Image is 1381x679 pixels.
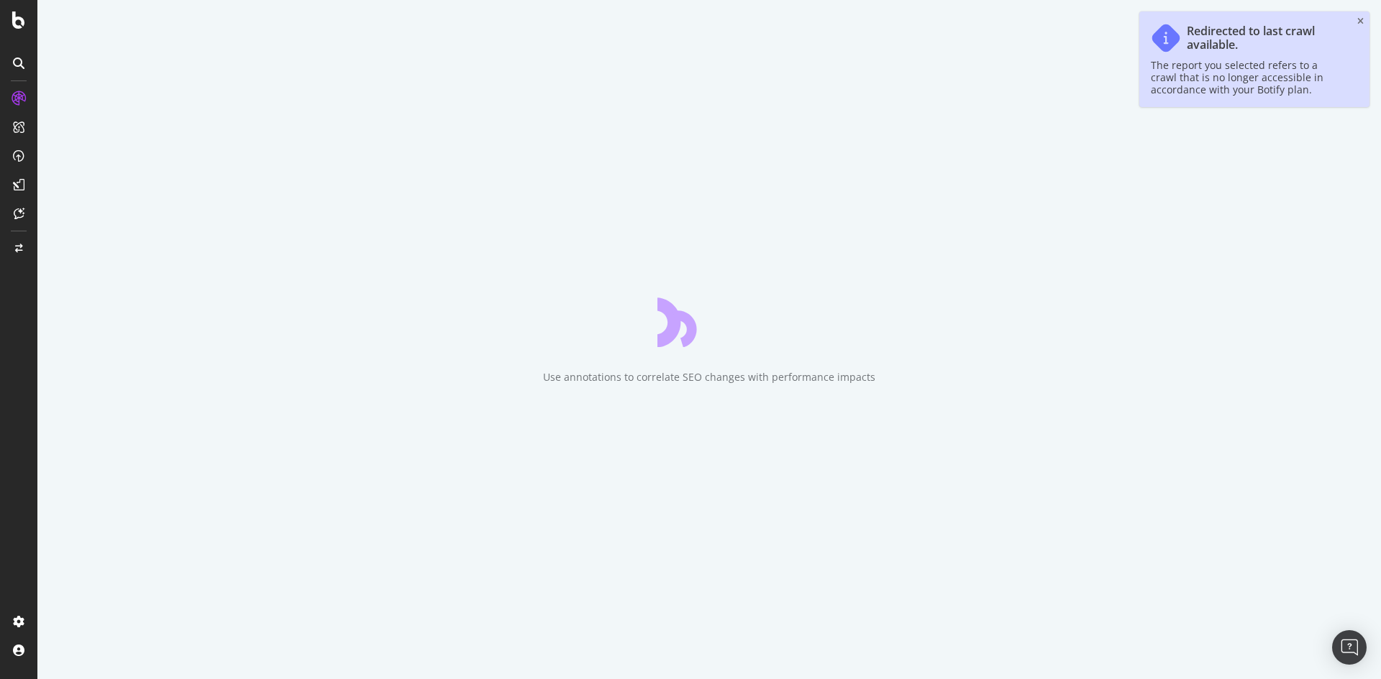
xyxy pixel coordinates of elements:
[657,295,761,347] div: animation
[1357,17,1364,26] div: close toast
[1151,59,1344,96] div: The report you selected refers to a crawl that is no longer accessible in accordance with your Bo...
[1332,630,1367,665] div: Open Intercom Messenger
[543,370,875,384] div: Use annotations to correlate SEO changes with performance impacts
[1187,24,1344,52] div: Redirected to last crawl available.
